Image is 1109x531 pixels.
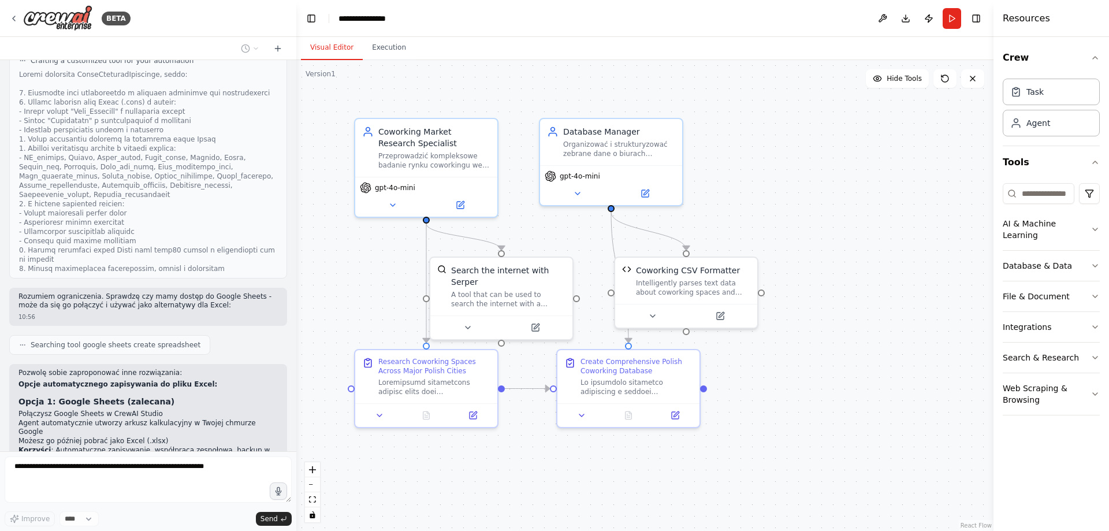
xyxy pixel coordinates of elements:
a: React Flow attribution [961,522,992,529]
button: toggle interactivity [305,507,320,522]
div: Przeprowadzić kompleksowe badanie rynku coworkingu we wszystkich polskich miastach powyżej 100k m... [378,151,490,170]
div: Intelligently parses text data about coworking spaces and formats it into a structured CSV with P... [636,279,750,297]
button: Hide right sidebar [968,10,984,27]
g: Edge from 714f1dfe-1dc4-48d7-9fdd-0ae609212038 to 88246f1a-2534-4b4e-a61a-3724675159cb [420,224,432,343]
button: AI & Machine Learning [1003,209,1100,250]
div: Task [1026,86,1044,98]
div: BETA [102,12,131,25]
button: Switch to previous chat [236,42,264,55]
span: Send [260,514,278,523]
span: Hide Tools [887,74,922,83]
span: Searching tool google sheets create spreadsheet [31,340,200,350]
button: Start a new chat [269,42,287,55]
button: Send [256,512,292,526]
div: React Flow controls [305,462,320,522]
div: Loremi dolorsita ConseCteturadIpiscinge, seddo: 7. Eiusmodte inci utlaboreetdo m aliquaen adminim... [19,70,277,273]
span: Improve [21,514,50,523]
strong: Opcje automatycznego zapisywania do pliku Excel: [18,380,217,388]
li: Agent automatycznie utworzy arkusz kalkulacyjny w Twojej chmurze Google [18,419,278,437]
div: Organizować i strukturyzować zebrane dane o biurach coworkingowych w przejrzystą i użyteczną bazę... [563,140,675,158]
div: Database Manager [563,126,675,138]
button: Open in side panel [687,309,753,323]
span: gpt-4o-mini [560,172,600,181]
div: Coworking Market Research Specialist [378,126,490,149]
p: Rozumiem ograniczenia. Sprawdzę czy mamy dostęp do Google Sheets - może da się go połączyć i używ... [18,292,278,310]
div: Version 1 [306,69,336,79]
button: Execution [363,36,415,60]
button: Web Scraping & Browsing [1003,373,1100,415]
button: Open in side panel [427,198,493,212]
button: Tools [1003,146,1100,179]
h4: Resources [1003,12,1050,25]
div: SerperDevToolSearch the internet with SerperA tool that can be used to search the internet with a... [429,257,574,340]
p: Pozwolę sobie zaproponować inne rozwiązania: [18,369,278,378]
button: No output available [402,409,451,422]
g: Edge from 88246f1a-2534-4b4e-a61a-3724675159cb to ea9d7378-762d-4ac9-a893-62afbb6fbc58 [505,383,550,395]
button: zoom out [305,477,320,492]
button: Click to speak your automation idea [270,482,287,500]
button: Crew [1003,42,1100,74]
div: Create Comprehensive Polish Coworking Database [580,357,693,376]
button: Database & Data [1003,251,1100,281]
button: Hide Tools [866,69,929,88]
div: Tools [1003,179,1100,425]
button: Open in side panel [503,321,568,335]
span: gpt-4o-mini [375,183,415,192]
g: Edge from 8011c90a-42a2-4118-a4fa-3d424c51fdaf to ea9d7378-762d-4ac9-a893-62afbb6fbc58 [605,212,634,343]
li: Połączysz Google Sheets w CrewAI Studio [18,410,278,419]
div: Agent [1026,117,1050,129]
g: Edge from 8011c90a-42a2-4118-a4fa-3d424c51fdaf to 984b8660-b330-49f3-a2f8-060899ebe964 [605,212,692,250]
button: File & Document [1003,281,1100,311]
div: Lo ipsumdolo sitametco adipiscing e seddoei temporincididu u labor Etdolo, magnaa enimadminim ven... [580,378,693,396]
div: Coworking CSV FormatterCoworking CSV FormatterIntelligently parses text data about coworking spac... [614,257,758,329]
button: Open in side panel [453,409,493,422]
img: Coworking CSV Formatter [622,265,631,274]
div: Research Coworking Spaces Across Major Polish Cities [378,357,490,376]
g: Edge from 714f1dfe-1dc4-48d7-9fdd-0ae609212038 to aa2c42c5-60b8-4e46-906e-e79cf486dbc2 [420,224,507,250]
div: Loremipsumd sitametcons adipisc elits doei temporincididu u lab etdo ma aliquaenim adminimv quisn... [378,378,490,396]
div: Create Comprehensive Polish Coworking DatabaseLo ipsumdolo sitametco adipiscing e seddoei tempori... [556,349,701,428]
span: Crafting a customized tool for your automation [31,56,193,65]
nav: breadcrumb [338,13,396,24]
button: Improve [5,511,55,526]
button: No output available [604,409,653,422]
li: Możesz go później pobrać jako Excel (.xlsx) [18,437,278,446]
button: Integrations [1003,312,1100,342]
div: Research Coworking Spaces Across Major Polish CitiesLoremipsumd sitametcons adipisc elits doei te... [354,349,498,428]
li: : Automatyczne zapisywanie, współpraca zespołowa, backup w chmurze [18,446,278,464]
button: Visual Editor [301,36,363,60]
button: Open in side panel [612,187,678,200]
button: fit view [305,492,320,507]
img: Logo [23,5,92,31]
img: SerperDevTool [437,265,446,274]
strong: Korzyści [18,446,51,454]
div: Search the internet with Serper [451,265,565,288]
strong: Opcja 1: Google Sheets (zalecana) [18,397,174,406]
button: zoom in [305,462,320,477]
div: Crew [1003,74,1100,146]
div: Coworking CSV Formatter [636,265,740,276]
button: Search & Research [1003,343,1100,373]
div: Database ManagerOrganizować i strukturyzować zebrane dane o biurach coworkingowych w przejrzystą ... [539,118,683,206]
div: 10:56 [18,313,278,321]
button: Open in side panel [655,409,695,422]
button: Hide left sidebar [303,10,319,27]
div: A tool that can be used to search the internet with a search_query. Supports different search typ... [451,290,565,309]
div: Coworking Market Research SpecialistPrzeprowadzić kompleksowe badanie rynku coworkingu we wszystk... [354,118,498,218]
